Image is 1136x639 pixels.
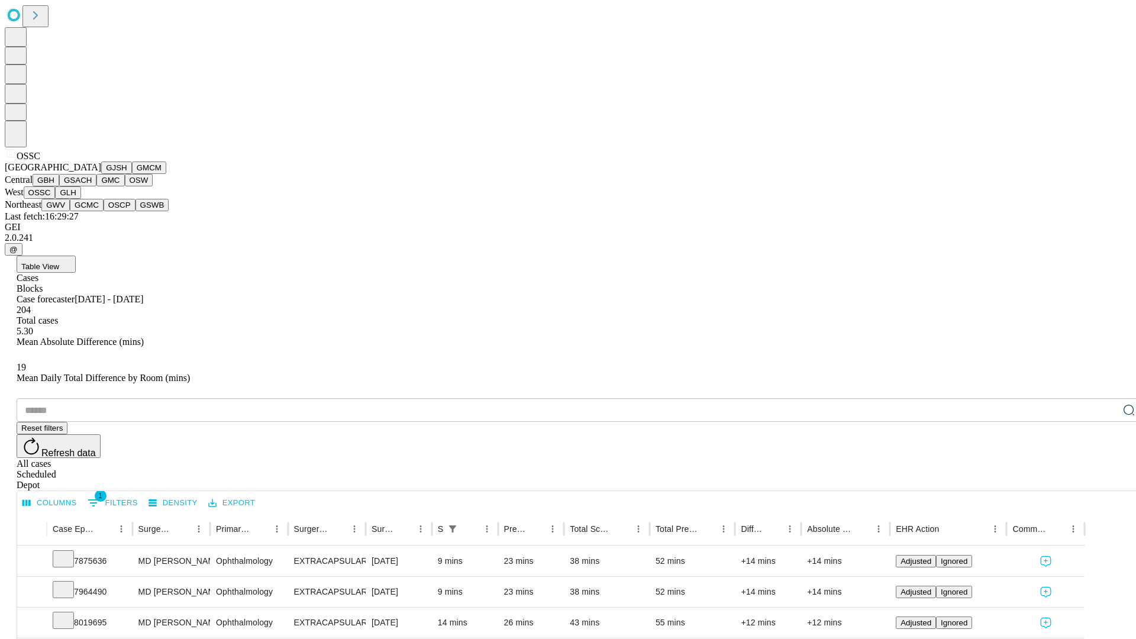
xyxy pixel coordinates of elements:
div: 9 mins [438,546,492,576]
button: Menu [715,521,732,537]
span: Mean Daily Total Difference by Room (mins) [17,373,190,383]
div: GEI [5,222,1131,233]
div: EXTRACAPSULAR CATARACT REMOVAL WITH [MEDICAL_DATA] [294,608,360,638]
button: Show filters [444,521,461,537]
div: +14 mins [807,577,884,607]
button: @ [5,243,22,256]
button: Ignored [936,555,972,567]
div: MD [PERSON_NAME] [PERSON_NAME] Md [138,546,204,576]
span: Adjusted [901,557,931,566]
div: Ophthalmology [216,577,282,607]
div: [DATE] [372,608,426,638]
button: Expand [23,551,41,572]
button: GMCM [132,162,166,174]
span: Table View [21,262,59,271]
div: MD [PERSON_NAME] [PERSON_NAME] Md [138,577,204,607]
span: [DATE] - [DATE] [75,294,143,304]
button: Ignored [936,617,972,629]
button: Sort [940,521,957,537]
div: 23 mins [504,546,559,576]
button: Sort [174,521,191,537]
span: Adjusted [901,618,931,627]
button: Menu [113,521,130,537]
button: OSW [125,174,153,186]
button: Table View [17,256,76,273]
div: +14 mins [741,546,795,576]
div: Surgeon Name [138,524,173,534]
button: Menu [1065,521,1082,537]
div: Case Epic Id [53,524,95,534]
div: Surgery Name [294,524,328,534]
button: Adjusted [896,586,936,598]
button: Export [205,494,258,512]
button: Menu [479,521,495,537]
button: Menu [987,521,1003,537]
div: 7875636 [53,546,127,576]
span: Refresh data [41,448,96,458]
div: Comments [1012,524,1047,534]
button: GWV [41,199,70,211]
button: GBH [33,174,59,186]
span: Ignored [941,618,967,627]
button: Menu [782,521,798,537]
button: Menu [346,521,363,537]
button: OSCP [104,199,135,211]
button: GMC [96,174,124,186]
button: Menu [870,521,887,537]
button: Expand [23,613,41,634]
div: [DATE] [372,546,426,576]
span: Ignored [941,557,967,566]
div: 43 mins [570,608,644,638]
span: 1 [95,490,106,502]
button: Expand [23,582,41,603]
div: +12 mins [807,608,884,638]
button: Sort [396,521,412,537]
div: 26 mins [504,608,559,638]
button: Adjusted [896,555,936,567]
button: Select columns [20,494,80,512]
div: +14 mins [807,546,884,576]
button: Sort [854,521,870,537]
div: EXTRACAPSULAR CATARACT REMOVAL WITH [MEDICAL_DATA] [294,546,360,576]
button: GSWB [135,199,169,211]
div: Absolute Difference [807,524,853,534]
div: 38 mins [570,577,644,607]
button: Menu [630,521,647,537]
span: 204 [17,305,31,315]
div: 1 active filter [444,521,461,537]
span: Last fetch: 16:29:27 [5,211,79,221]
button: Menu [269,521,285,537]
span: @ [9,245,18,254]
span: Central [5,175,33,185]
div: MD [PERSON_NAME] [PERSON_NAME] Md [138,608,204,638]
button: Sort [330,521,346,537]
div: +12 mins [741,608,795,638]
div: 2.0.241 [5,233,1131,243]
div: EHR Action [896,524,939,534]
button: Menu [544,521,561,537]
span: Northeast [5,199,41,209]
span: Case forecaster [17,294,75,304]
button: Adjusted [896,617,936,629]
button: Menu [412,521,429,537]
button: Sort [699,521,715,537]
span: [GEOGRAPHIC_DATA] [5,162,101,172]
div: Predicted In Room Duration [504,524,527,534]
button: GCMC [70,199,104,211]
span: Reset filters [21,424,63,433]
span: 19 [17,362,26,372]
div: 55 mins [656,608,730,638]
div: Primary Service [216,524,250,534]
button: Sort [765,521,782,537]
button: GLH [55,186,80,199]
div: Difference [741,524,764,534]
div: Scheduled In Room Duration [438,524,443,534]
div: Total Scheduled Duration [570,524,612,534]
span: 5.30 [17,326,33,336]
button: Refresh data [17,434,101,458]
button: Sort [614,521,630,537]
button: Sort [96,521,113,537]
span: Adjusted [901,588,931,596]
button: GJSH [101,162,132,174]
div: Ophthalmology [216,608,282,638]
